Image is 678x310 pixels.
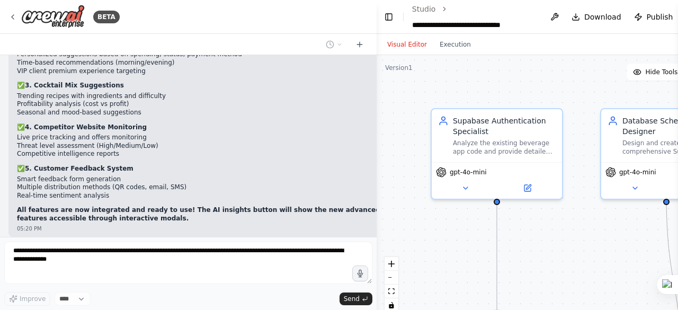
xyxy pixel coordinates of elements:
button: Execution [433,38,477,51]
li: Time-based recommendations (morning/evening) [17,59,463,67]
li: Multiple distribution methods (QR codes, email, SMS) [17,183,463,192]
button: Download [567,7,626,26]
div: Version 1 [385,64,413,72]
button: Visual Editor [381,38,433,51]
img: Logo [21,5,85,29]
button: zoom in [385,257,398,271]
span: Download [584,12,621,22]
strong: 5. Customer Feedback System [25,165,133,172]
p: ✅ [17,123,463,132]
span: Send [344,295,360,303]
button: zoom out [385,271,398,285]
button: Send [340,293,372,305]
li: Threat level assessment (High/Medium/Low) [17,142,463,150]
span: gpt-4o-mini [450,168,487,176]
button: Switch to previous chat [322,38,347,51]
button: Hide left sidebar [383,10,395,24]
strong: 3. Cocktail Mix Suggestions [25,82,124,89]
div: Supabase Authentication SpecialistAnalyze the existing beverage app code and provide detailed imp... [431,108,563,200]
li: Live price tracking and offers monitoring [17,134,463,142]
button: Publish [630,7,677,26]
li: Personalized suggestions based on spending, status, payment method [17,50,463,59]
strong: 4. Competitor Website Monitoring [25,123,147,131]
li: Real-time sentiment analysis [17,192,463,200]
p: ✅ [17,82,463,90]
span: Publish [647,12,673,22]
li: Seasonal and mood-based suggestions [17,109,463,117]
li: Trending recipes with ingredients and difficulty [17,92,463,101]
div: Supabase Authentication Specialist [453,116,556,137]
span: Hide Tools [646,68,678,76]
nav: breadcrumb [412,4,538,30]
li: Smart feedback form generation [17,175,463,184]
button: Click to speak your automation idea [352,265,368,281]
li: VIP client premium experience targeting [17,67,463,76]
button: Open in side panel [498,182,558,194]
span: Improve [20,295,46,303]
button: fit view [385,285,398,298]
div: BETA [93,11,120,23]
div: Analyze the existing beverage app code and provide detailed implementation guidance for integrati... [453,139,556,156]
a: Studio [412,5,436,13]
li: Competitive intelligence reports [17,150,463,158]
span: gpt-4o-mini [619,168,656,176]
p: ✅ [17,165,463,173]
li: Profitability analysis (cost vs profit) [17,100,463,109]
button: Start a new chat [351,38,368,51]
button: Improve [4,292,50,306]
div: 05:20 PM [17,225,463,233]
strong: All features are now integrated and ready to use! The AI insights button will show the new advanc... [17,206,450,222]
